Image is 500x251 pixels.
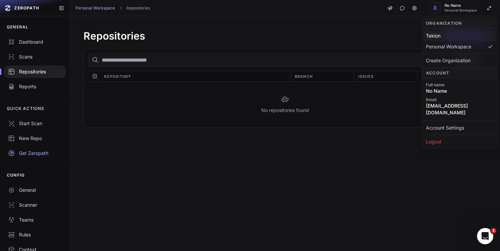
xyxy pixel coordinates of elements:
[445,4,477,7] span: No Name
[8,53,62,60] div: Scans
[477,228,493,244] iframe: Intercom live chat
[3,3,53,14] a: ZEROPATH
[423,136,496,147] div: Logout
[75,5,115,11] a: Personal Workspace
[84,30,145,42] h1: Repositories
[118,6,123,10] svg: chevron right,
[423,41,496,52] div: Personal Workspace
[8,187,62,193] div: General
[8,216,62,223] div: Teams
[7,106,45,111] p: QUICK ACTIONS
[14,5,39,11] span: ZEROPATH
[100,71,290,82] div: Repository
[354,71,418,82] div: Issues
[422,18,497,149] div: No Name Personal Workspace
[8,83,62,90] div: Reports
[8,135,62,142] div: New Repo
[84,82,486,127] div: No repositories found
[426,97,493,102] span: Email
[426,102,493,116] span: [EMAIL_ADDRESS][DOMAIN_NAME]
[422,18,497,29] div: Organization
[7,173,25,178] p: CONFIG
[423,55,496,66] div: Create Organization
[290,71,354,82] div: Branch
[126,5,150,11] a: Repositories
[8,202,62,208] div: Scanner
[426,88,493,94] span: No Name
[8,150,62,157] div: Get Zeropath
[7,24,28,30] p: GENERAL
[445,9,477,12] span: Personal Workspace
[8,68,62,75] div: Repositories
[491,228,496,233] span: 1
[8,231,62,238] div: Rules
[8,120,62,127] div: Start Scan
[426,82,493,88] span: Full name
[8,39,62,45] div: Dashboard
[75,5,150,11] nav: breadcrumb
[423,122,496,133] a: Account Settings
[422,67,497,79] div: Account
[423,30,496,41] div: Tekion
